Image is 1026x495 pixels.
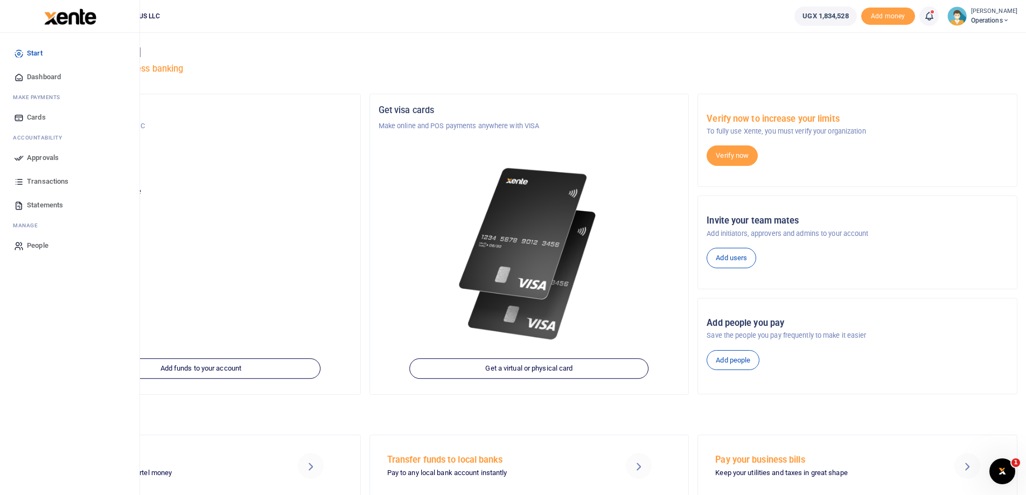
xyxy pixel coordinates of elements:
p: Add initiators, approvers and admins to your account [707,228,1008,239]
h5: Transfer funds to local banks [387,455,598,465]
h5: Welcome to better business banking [41,64,1017,74]
h5: Verify now to increase your limits [707,114,1008,124]
h5: Pay your business bills [715,455,926,465]
h5: Invite your team mates [707,215,1008,226]
a: Get a virtual or physical card [410,359,649,379]
a: Transactions [9,170,131,193]
span: Cards [27,112,46,123]
p: BRIGHTLIFE - FINCA PLUS LLC [50,121,352,131]
span: Transactions [27,176,68,187]
span: countability [21,134,62,142]
a: Add people [707,350,759,371]
h4: Make a transaction [41,409,1017,421]
span: ake Payments [18,93,60,101]
h5: Account [50,147,352,157]
a: profile-user [PERSON_NAME] Operations [947,6,1017,26]
p: Save the people you pay frequently to make it easier [707,330,1008,341]
li: M [9,217,131,234]
p: Pay to any local bank account instantly [387,468,598,479]
span: UGX 1,834,528 [802,11,848,22]
span: anage [18,221,38,229]
p: To fully use Xente, you must verify your organization [707,126,1008,137]
li: M [9,89,131,106]
a: UGX 1,834,528 [794,6,856,26]
span: Statements [27,200,63,211]
li: Ac [9,129,131,146]
h4: Hello [PERSON_NAME] [41,46,1017,58]
small: [PERSON_NAME] [971,7,1017,16]
p: Operations [50,163,352,173]
iframe: Intercom live chat [989,458,1015,484]
a: Start [9,41,131,65]
p: Keep your utilities and taxes in great shape [715,468,926,479]
p: Make online and POS payments anywhere with VISA [379,121,680,131]
span: People [27,240,48,251]
span: Add money [861,8,915,25]
p: Your current account balance [50,186,352,197]
h5: UGX 1,834,528 [50,200,352,211]
h5: Organization [50,105,352,116]
a: Add users [707,248,756,268]
a: logo-small logo-large logo-large [43,12,96,20]
a: Cards [9,106,131,129]
a: Statements [9,193,131,217]
a: Verify now [707,145,758,166]
a: Add funds to your account [81,359,320,379]
a: Add money [861,11,915,19]
li: Toup your wallet [861,8,915,25]
img: logo-large [44,9,96,25]
span: Start [27,48,43,59]
h5: Send Mobile Money [59,455,270,465]
span: Dashboard [27,72,61,82]
a: Approvals [9,146,131,170]
a: People [9,234,131,257]
h5: Add people you pay [707,318,1008,329]
img: xente-_physical_cards.png [454,157,605,351]
h5: Get visa cards [379,105,680,116]
span: 1 [1011,458,1020,467]
img: profile-user [947,6,967,26]
span: Operations [971,16,1017,25]
li: Wallet ballance [790,6,861,26]
p: MTN mobile money and Airtel money [59,468,270,479]
a: Dashboard [9,65,131,89]
span: Approvals [27,152,59,163]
